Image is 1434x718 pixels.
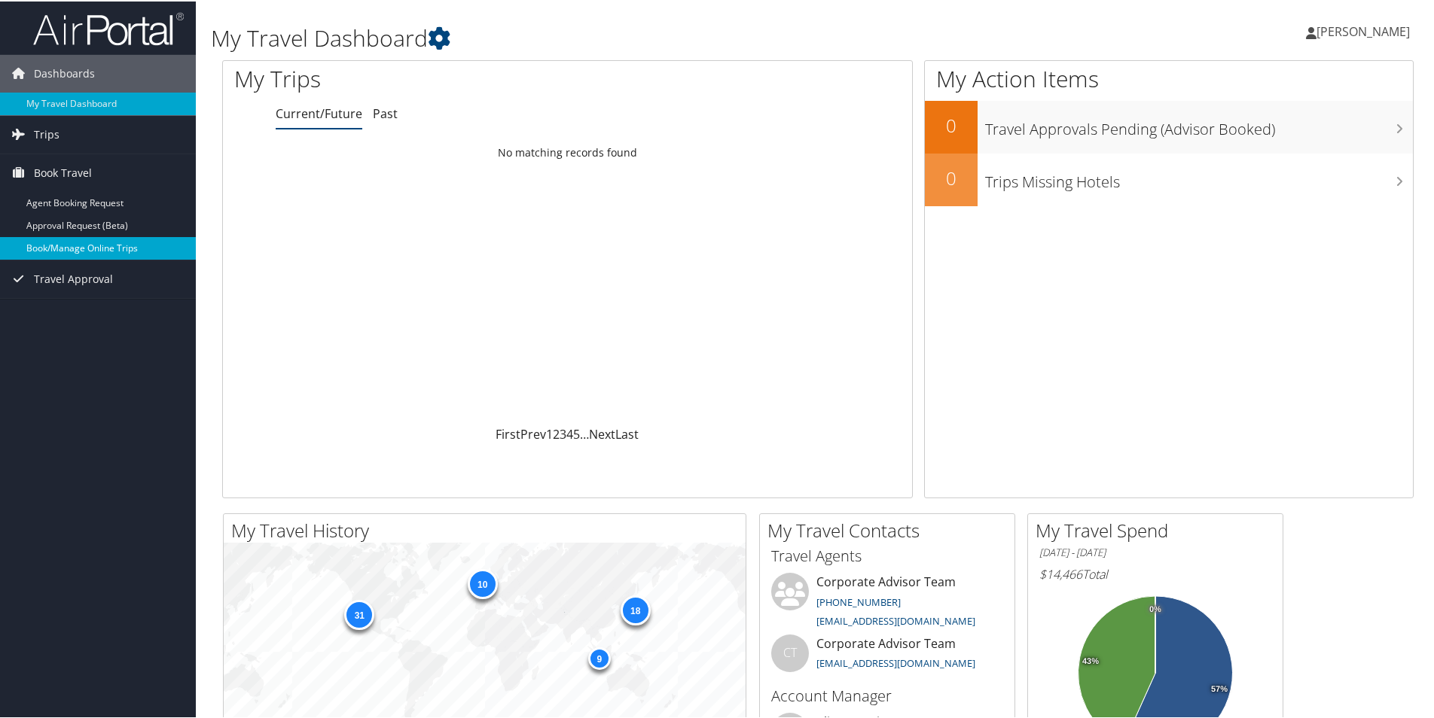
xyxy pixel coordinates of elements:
a: Next [589,424,615,441]
a: [EMAIL_ADDRESS][DOMAIN_NAME] [816,655,975,668]
li: Corporate Advisor Team [764,571,1011,633]
span: Travel Approval [34,259,113,297]
h3: Travel Approvals Pending (Advisor Booked) [985,110,1413,138]
span: Book Travel [34,153,92,190]
div: 18 [620,594,650,624]
a: 4 [566,424,573,441]
a: First [496,424,520,441]
span: … [580,424,589,441]
h3: Trips Missing Hotels [985,163,1413,191]
div: CT [771,633,809,671]
a: Past [373,104,398,120]
span: Trips [34,114,59,152]
img: airportal-logo.png [33,10,184,45]
div: 31 [344,598,374,628]
td: No matching records found [223,138,912,165]
h3: Travel Agents [771,544,1003,565]
a: [PERSON_NAME] [1306,8,1425,53]
h3: Account Manager [771,684,1003,705]
span: $14,466 [1039,564,1082,581]
h1: My Trips [234,62,614,93]
h1: My Travel Dashboard [211,21,1021,53]
span: Dashboards [34,53,95,91]
a: 0Travel Approvals Pending (Advisor Booked) [925,99,1413,152]
a: 2 [553,424,560,441]
h2: My Travel Contacts [767,516,1014,542]
a: 3 [560,424,566,441]
tspan: 0% [1149,604,1161,613]
h2: My Travel History [231,516,746,542]
a: Prev [520,424,546,441]
div: 10 [467,567,497,598]
h2: 0 [925,111,978,137]
h2: My Travel Spend [1036,516,1283,542]
a: [PHONE_NUMBER] [816,594,901,607]
a: 0Trips Missing Hotels [925,152,1413,205]
div: 9 [587,646,610,668]
h6: Total [1039,564,1271,581]
h2: 0 [925,164,978,190]
h1: My Action Items [925,62,1413,93]
a: 1 [546,424,553,441]
a: 5 [573,424,580,441]
a: Last [615,424,639,441]
tspan: 57% [1211,683,1228,692]
a: [EMAIL_ADDRESS][DOMAIN_NAME] [816,613,975,626]
li: Corporate Advisor Team [764,633,1011,682]
h6: [DATE] - [DATE] [1039,544,1271,558]
span: [PERSON_NAME] [1317,22,1410,38]
tspan: 43% [1082,656,1099,665]
a: Current/Future [276,104,362,120]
